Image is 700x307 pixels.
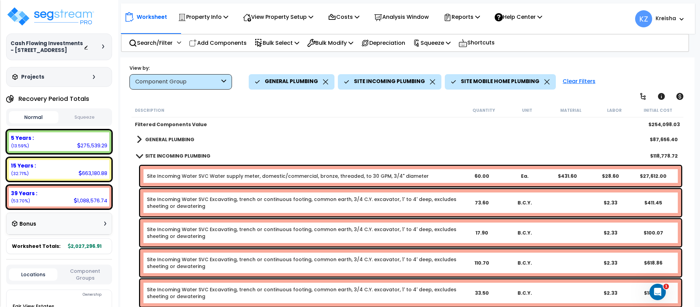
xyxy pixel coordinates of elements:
div: $2.33 [589,199,632,206]
a: Individual Item [147,226,460,240]
div: B.C.Y. [504,290,546,296]
h3: Cash Flowing Investments - [STREET_ADDRESS] [11,40,84,54]
div: 663,180.88 [79,170,107,177]
b: 39 Years : [11,190,37,197]
a: Individual Item [147,173,429,179]
span: Worksheet Totals: [12,243,60,250]
small: Unit [522,108,532,113]
p: Property Info [178,12,228,22]
div: 110.70 [461,259,503,266]
div: 33.50 [461,290,503,296]
div: Depreciation [357,35,409,51]
div: $27,612.00 [632,173,675,179]
b: 5 Years : [11,134,34,142]
p: Shortcuts [458,38,495,48]
p: Reports [443,12,480,22]
div: $2.33 [589,290,632,296]
b: GENERAL PLUMBING [145,136,194,143]
p: Squeeze [413,38,451,48]
div: $87,656.40 [650,136,678,143]
p: SITE INCOMING PLUMBING [354,77,425,86]
div: $618.86 [632,259,675,266]
b: SITE INCOMING PLUMBING [145,152,210,159]
div: $2.33 [589,229,632,236]
small: Material [560,108,581,113]
div: $431.60 [547,173,589,179]
div: $187.28 [632,290,675,296]
a: Individual Item [147,196,460,210]
p: Bulk Select [255,38,299,48]
small: Quantity [472,108,495,113]
div: 73.60 [461,199,503,206]
div: Ownership [20,291,112,299]
div: B.C.Y. [504,259,546,266]
b: Filtered Components Value [135,121,207,128]
div: 1,088,576.74 [74,197,107,204]
button: Squeeze [60,111,110,123]
div: Clear Filters [559,74,599,89]
small: 13.591462041936422% [11,143,29,149]
small: 53.695969970180634% [11,198,30,204]
b: 15 Years : [11,162,36,169]
div: B.C.Y. [504,229,546,236]
div: $28.60 [589,173,632,179]
p: Add Components [189,38,247,48]
div: View by: [129,65,232,71]
div: 17.90 [461,229,503,236]
p: Depreciation [361,38,405,48]
small: Description [135,108,164,113]
a: Individual Item [147,286,460,300]
span: KZ [635,10,652,27]
p: Worksheet [137,12,167,22]
div: B.C.Y. [504,199,546,206]
p: View Property Setup [243,12,313,22]
div: Add Components [185,35,250,51]
p: Bulk Modify [307,38,353,48]
span: 1 [663,284,669,289]
div: 60.00 [461,173,503,179]
a: Individual Item [147,256,460,270]
p: SITE MOBILE HOME PLUMBING [461,77,539,86]
div: $118,778.72 [650,152,678,159]
div: $100.07 [632,229,675,236]
button: Normal [9,111,58,123]
small: Initial Cost [644,108,672,113]
small: Labor [607,108,622,113]
p: Costs [328,12,359,22]
b: Kreisha [656,15,676,22]
p: GENERAL PLUMBING [265,77,318,86]
h3: Bonus [19,221,36,227]
img: logo_pro_r.png [6,6,95,27]
div: $2.33 [589,259,632,266]
div: 275,539.29 [77,142,107,149]
b: $254,098.03 [648,121,680,128]
button: Locations [9,268,57,281]
p: Search/Filter [129,38,173,48]
small: 32.71256798788294% [11,171,29,176]
p: Help Center [495,12,542,22]
div: Ea. [504,173,546,179]
iframe: Intercom live chat [649,284,666,300]
div: Component Group [135,78,220,86]
button: Component Groups [61,267,109,282]
b: 2,027,296.91 [68,243,101,250]
p: Analysis Window [374,12,429,22]
div: $411.45 [632,199,675,206]
h3: Projects [21,74,44,80]
div: Shortcuts [455,35,498,51]
h4: Recovery Period Totals [18,95,89,102]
